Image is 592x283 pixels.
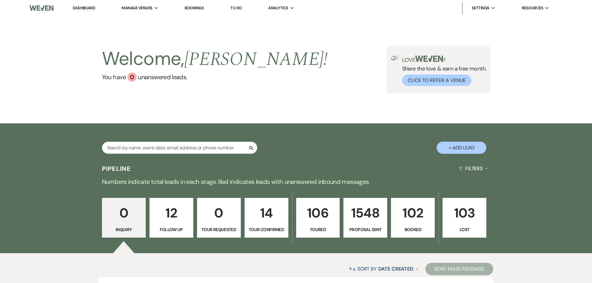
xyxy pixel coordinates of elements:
p: Toured [300,226,336,233]
p: Tour Confirmed [249,226,284,233]
a: You have 0 unanswered leads. [102,72,328,82]
div: 0 [127,72,137,82]
button: Filters [456,160,490,177]
h2: Welcome, [102,46,328,72]
span: Date Created [378,266,413,272]
p: Lost [447,226,482,233]
a: Bookings [185,5,204,11]
p: Tour Requested [201,226,237,233]
span: Settings [472,5,489,11]
p: Proposal Sent [347,226,383,233]
p: Booked [395,226,431,233]
p: Numbers indicate total leads in each stage. Red indicates leads with unanswered inbound messages. [72,177,520,187]
p: 12 [154,203,189,223]
span: Resources [522,5,543,11]
a: 103Lost [443,198,486,238]
span: Analytics [268,5,288,11]
span: Manage Venues [122,5,152,11]
span: ↑↓ [349,266,356,272]
p: 0 [201,203,237,223]
p: 103 [447,203,482,223]
a: 106Toured [296,198,340,238]
p: 0 [106,203,142,223]
p: Love ? [402,56,487,63]
a: 1548Proposal Sent [343,198,387,238]
img: Weven Logo [30,2,53,15]
img: loud-speaker-illustration.svg [391,56,398,61]
button: Sort By Date Created [346,261,421,277]
h3: Pipeline [102,164,131,173]
p: 14 [249,203,284,223]
span: [PERSON_NAME] ! [184,45,328,74]
a: 0Tour Requested [197,198,241,238]
p: 106 [300,203,336,223]
p: Inquiry [106,226,142,233]
a: 12Follow Up [149,198,193,238]
a: 0Inquiry [102,198,146,238]
a: To Do [230,5,242,11]
a: Dashboard [73,5,95,11]
p: 102 [395,203,431,223]
button: + Add Lead [437,142,486,154]
p: Follow Up [154,226,189,233]
p: 1548 [347,203,383,223]
a: 102Booked [391,198,435,238]
button: Click to Refer a Venue [402,75,471,86]
button: Send Mass Message [425,263,493,275]
input: Search by name, event date, email address or phone number [102,142,257,154]
div: Share the love & earn a free month. [398,56,487,86]
img: weven-logo-green.svg [415,56,443,62]
a: 14Tour Confirmed [245,198,288,238]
